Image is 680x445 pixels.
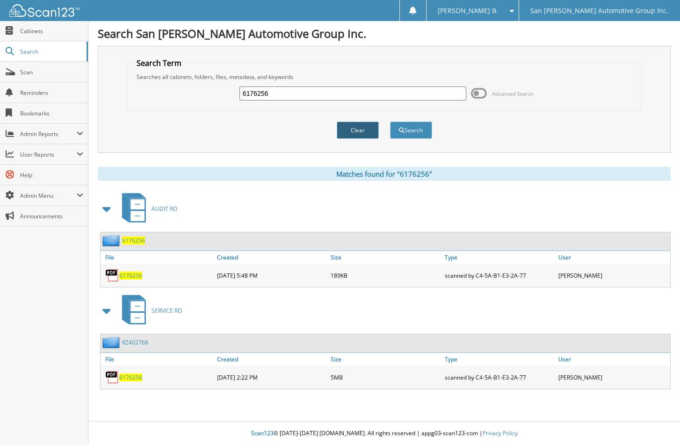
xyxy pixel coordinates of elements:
img: folder2.png [102,337,122,348]
div: scanned by C4-5A-B1-E3-2A-77 [442,266,557,285]
iframe: Chat Widget [633,400,680,445]
img: PDF.png [105,370,119,384]
div: [PERSON_NAME] [556,266,670,285]
a: Privacy Policy [483,429,518,437]
legend: Search Term [132,58,186,68]
div: 189KB [328,266,442,285]
span: User Reports [20,151,77,158]
a: Created [215,353,329,366]
img: PDF.png [105,268,119,282]
a: Size [328,251,442,264]
div: [DATE] 2:22 PM [215,368,329,387]
a: File [101,353,215,366]
span: Search [20,48,82,56]
h1: Search San [PERSON_NAME] Automotive Group Inc. [98,26,671,41]
div: [PERSON_NAME] [556,368,670,387]
a: Size [328,353,442,366]
span: San [PERSON_NAME] Automotive Group Inc. [530,8,668,14]
span: Reminders [20,89,83,97]
a: File [101,251,215,264]
a: RZ402768 [122,338,148,346]
a: AUDIT RO [116,190,177,227]
a: User [556,251,670,264]
img: folder2.png [102,235,122,246]
a: 6176256 [122,237,145,244]
a: Created [215,251,329,264]
span: Cabinets [20,27,83,35]
a: SERVICE RO [116,292,182,329]
a: Type [442,353,557,366]
span: Scan123 [251,429,274,437]
span: [PERSON_NAME] B. [438,8,498,14]
span: Admin Menu [20,192,77,200]
div: Matches found for "6176256" [98,167,671,181]
span: Scan [20,68,83,76]
button: Clear [337,122,379,139]
div: © [DATE]-[DATE] [DOMAIN_NAME]. All rights reserved | appg03-scan123-com | [88,422,680,445]
span: Bookmarks [20,109,83,117]
span: AUDIT RO [152,205,177,213]
a: User [556,353,670,366]
a: Type [442,251,557,264]
div: scanned by C4-5A-B1-E3-2A-77 [442,368,557,387]
a: 6176256 [119,373,142,381]
span: Help [20,171,83,179]
img: scan123-logo-white.svg [9,4,80,17]
span: Admin Reports [20,130,77,138]
div: 5MB [328,368,442,387]
span: Announcements [20,212,83,220]
div: Searches all cabinets, folders, files, metadata, and keywords [132,73,637,81]
span: SERVICE RO [152,307,182,315]
a: 6176256 [119,272,142,280]
span: Advanced Search [492,90,534,97]
button: Search [390,122,432,139]
div: [DATE] 5:48 PM [215,266,329,285]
